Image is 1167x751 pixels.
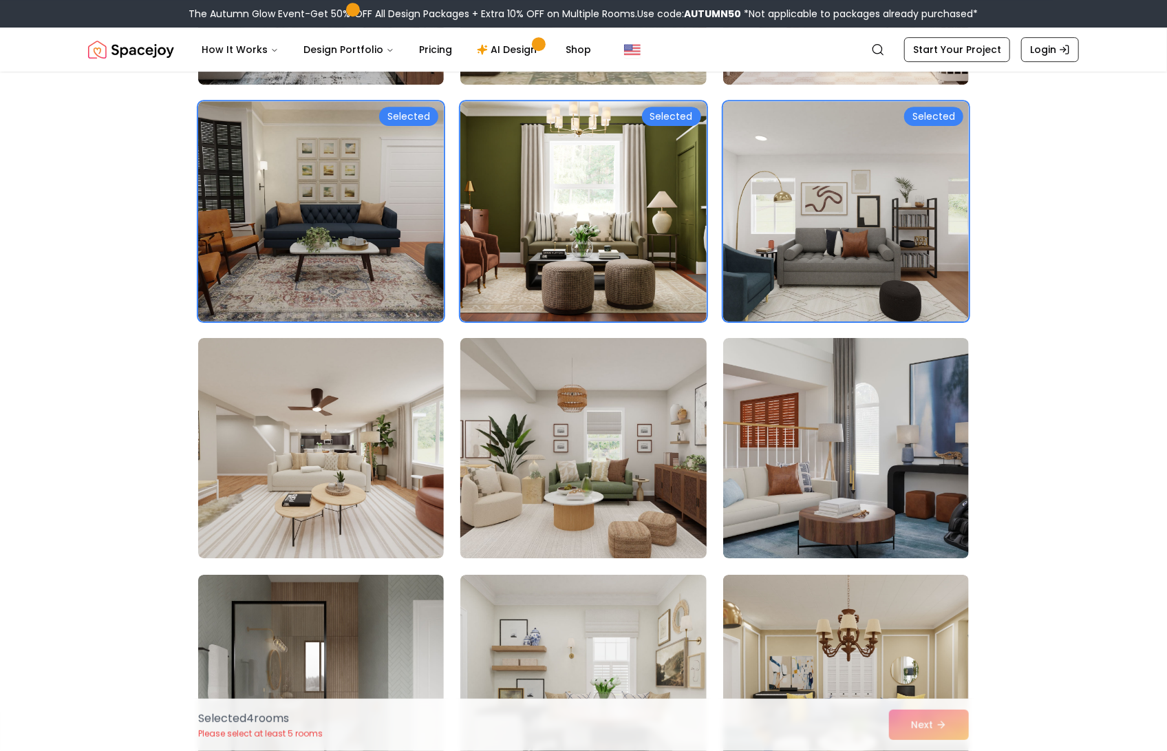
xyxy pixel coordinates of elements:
[723,101,969,321] img: Room room-36
[466,36,552,63] a: AI Design
[189,7,978,21] div: The Autumn Glow Event-Get 50% OFF All Design Packages + Extra 10% OFF on Multiple Rooms.
[555,36,602,63] a: Shop
[408,36,463,63] a: Pricing
[198,101,444,321] img: Room room-34
[624,41,641,58] img: United States
[904,37,1010,62] a: Start Your Project
[642,107,701,126] div: Selected
[191,36,290,63] button: How It Works
[685,7,742,21] b: AUTUMN50
[460,101,706,321] img: Room room-35
[191,36,602,63] nav: Main
[1021,37,1079,62] a: Login
[198,728,323,739] p: Please select at least 5 rooms
[198,338,444,558] img: Room room-37
[88,36,174,63] a: Spacejoy
[88,28,1079,72] nav: Global
[379,107,438,126] div: Selected
[723,338,969,558] img: Room room-39
[198,710,323,727] p: Selected 4 room s
[88,36,174,63] img: Spacejoy Logo
[904,107,963,126] div: Selected
[292,36,405,63] button: Design Portfolio
[454,332,712,564] img: Room room-38
[638,7,742,21] span: Use code:
[742,7,978,21] span: *Not applicable to packages already purchased*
